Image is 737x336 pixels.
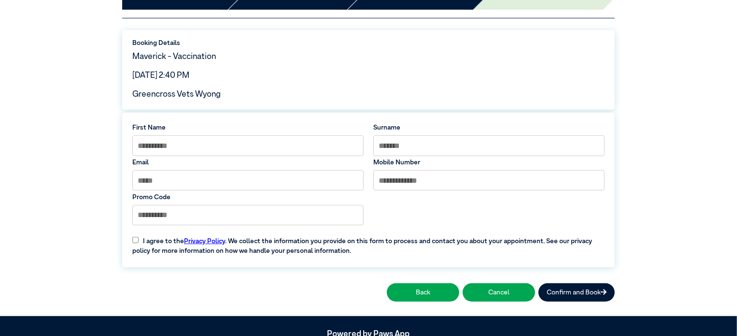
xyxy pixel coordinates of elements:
span: Greencross Vets Wyong [132,90,221,99]
button: Cancel [463,283,535,301]
label: Mobile Number [373,158,605,167]
label: First Name [132,123,364,132]
button: Confirm and Book [539,283,615,301]
label: Promo Code [132,192,364,202]
button: Back [387,283,459,301]
label: Email [132,158,364,167]
span: [DATE] 2:40 PM [132,72,189,80]
input: I agree to thePrivacy Policy. We collect the information you provide on this form to process and ... [132,237,139,243]
span: Maverick - Vaccination [132,53,216,61]
label: Surname [373,123,605,132]
label: Booking Details [132,38,605,48]
label: I agree to the . We collect the information you provide on this form to process and contact you a... [128,230,609,256]
a: Privacy Policy [184,238,225,245]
